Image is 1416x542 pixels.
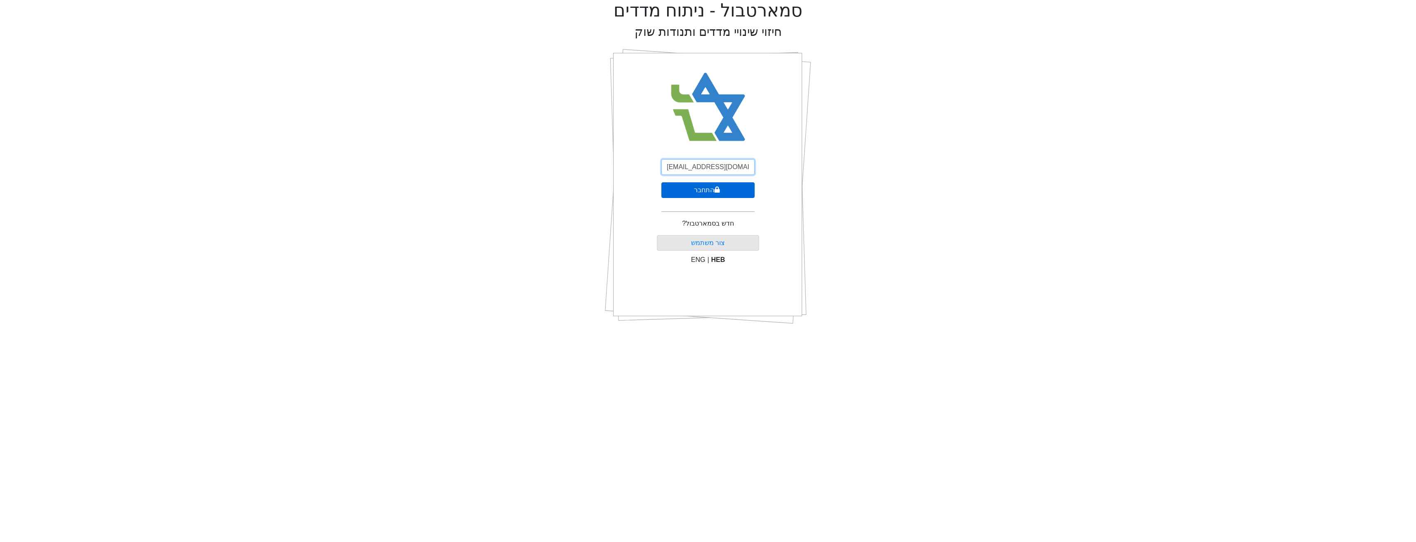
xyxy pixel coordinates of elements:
[711,256,725,263] span: HEB
[635,25,782,39] h2: חיזוי שינויי מדדים ותנודות שוק
[691,256,706,263] span: ENG
[661,182,755,198] button: התחבר
[657,235,760,251] button: צור משתמש
[663,62,753,153] img: Smart Bull
[707,256,709,263] span: |
[661,159,755,175] input: אימייל
[682,219,734,229] p: חדש בסמארטבול?
[691,239,725,246] a: צור משתמש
